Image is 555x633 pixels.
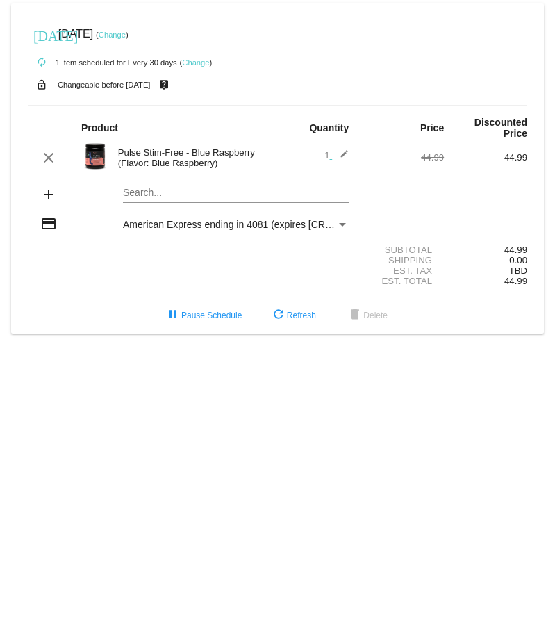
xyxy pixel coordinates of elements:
mat-icon: refresh [270,307,287,324]
mat-icon: pause [165,307,181,324]
span: 0.00 [509,255,527,265]
div: 44.99 [361,152,444,163]
div: Est. Tax [361,265,444,276]
small: ( ) [180,58,213,67]
mat-icon: lock_open [33,76,50,94]
div: 44.99 [444,245,527,255]
strong: Discounted Price [474,117,527,139]
mat-icon: edit [332,149,349,166]
strong: Product [81,122,118,133]
img: PulseSF-20S-Blue-Raspb-Transp.png [81,142,109,170]
small: ( ) [96,31,129,39]
mat-icon: [DATE] [33,26,50,43]
a: Change [182,58,209,67]
small: Changeable before [DATE] [58,81,151,89]
button: Delete [336,303,399,328]
div: Est. Total [361,276,444,286]
strong: Price [420,122,444,133]
span: Refresh [270,311,316,320]
span: Delete [347,311,388,320]
input: Search... [123,188,349,199]
a: Change [99,31,126,39]
mat-icon: clear [40,149,57,166]
span: 44.99 [504,276,527,286]
span: TBD [509,265,527,276]
strong: Quantity [309,122,349,133]
div: Pulse Stim-Free - Blue Raspberry (Flavor: Blue Raspberry) [111,147,278,168]
mat-icon: add [40,186,57,203]
div: Shipping [361,255,444,265]
mat-icon: delete [347,307,363,324]
button: Refresh [259,303,327,328]
span: American Express ending in 4081 (expires [CREDIT_CARD_DATA]) [123,219,416,230]
div: 44.99 [444,152,527,163]
mat-select: Payment Method [123,219,349,230]
mat-icon: autorenew [33,54,50,71]
small: 1 item scheduled for Every 30 days [28,58,177,67]
span: 1 [324,150,349,161]
span: Pause Schedule [165,311,242,320]
div: Subtotal [361,245,444,255]
mat-icon: credit_card [40,215,57,232]
mat-icon: live_help [156,76,172,94]
button: Pause Schedule [154,303,253,328]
